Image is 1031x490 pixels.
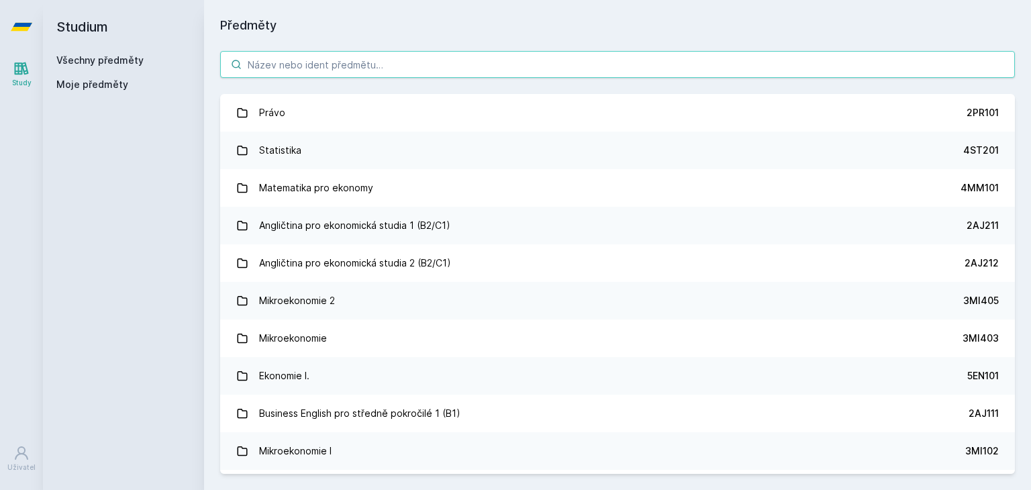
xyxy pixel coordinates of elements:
[56,78,128,91] span: Moje předměty
[220,395,1015,432] a: Business English pro středně pokročilé 1 (B1) 2AJ111
[7,462,36,473] div: Uživatel
[259,212,450,239] div: Angličtina pro ekonomická studia 1 (B2/C1)
[963,294,999,307] div: 3MI405
[967,369,999,383] div: 5EN101
[967,106,999,119] div: 2PR101
[220,169,1015,207] a: Matematika pro ekonomy 4MM101
[969,407,999,420] div: 2AJ111
[259,287,335,314] div: Mikroekonomie 2
[56,54,144,66] a: Všechny předměty
[3,54,40,95] a: Study
[3,438,40,479] a: Uživatel
[220,244,1015,282] a: Angličtina pro ekonomická studia 2 (B2/C1) 2AJ212
[965,256,999,270] div: 2AJ212
[259,99,285,126] div: Právo
[965,444,999,458] div: 3MI102
[259,362,309,389] div: Ekonomie I.
[259,400,460,427] div: Business English pro středně pokročilé 1 (B1)
[220,94,1015,132] a: Právo 2PR101
[220,320,1015,357] a: Mikroekonomie 3MI403
[967,219,999,232] div: 2AJ211
[259,325,327,352] div: Mikroekonomie
[220,132,1015,169] a: Statistika 4ST201
[963,332,999,345] div: 3MI403
[961,181,999,195] div: 4MM101
[220,207,1015,244] a: Angličtina pro ekonomická studia 1 (B2/C1) 2AJ211
[220,432,1015,470] a: Mikroekonomie I 3MI102
[220,357,1015,395] a: Ekonomie I. 5EN101
[259,137,301,164] div: Statistika
[220,282,1015,320] a: Mikroekonomie 2 3MI405
[259,250,451,277] div: Angličtina pro ekonomická studia 2 (B2/C1)
[220,51,1015,78] input: Název nebo ident předmětu…
[220,16,1015,35] h1: Předměty
[12,78,32,88] div: Study
[963,144,999,157] div: 4ST201
[259,438,332,464] div: Mikroekonomie I
[259,175,373,201] div: Matematika pro ekonomy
